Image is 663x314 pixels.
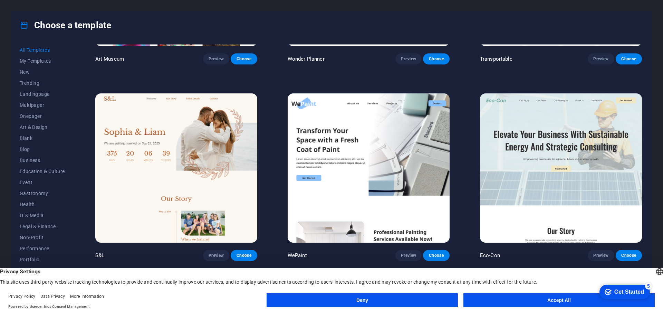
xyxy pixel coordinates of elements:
span: Preview [593,56,608,62]
p: Eco-Con [480,252,500,259]
span: Blank [20,135,65,141]
button: New [20,67,65,78]
button: Choose [616,53,642,64]
img: WePaint [288,93,450,242]
button: Blank [20,133,65,144]
span: Choose [621,56,636,62]
span: Health [20,202,65,207]
p: Art Museum [95,55,124,62]
span: Preview [209,56,224,62]
span: Choose [621,253,636,258]
span: Choose [429,253,444,258]
span: Preview [401,253,416,258]
span: Preview [593,253,608,258]
span: IT & Media [20,213,65,218]
div: Get Started 5 items remaining, 0% complete [6,3,56,18]
button: Preview [588,53,614,64]
span: Preview [209,253,224,258]
button: IT & Media [20,210,65,221]
span: Legal & Finance [20,224,65,229]
button: Choose [423,250,449,261]
button: Education & Culture [20,166,65,177]
p: Transportable [480,55,512,62]
button: Choose [231,250,257,261]
p: S&L [95,252,104,259]
span: Art & Design [20,124,65,130]
span: My Templates [20,58,65,64]
button: Preview [203,250,229,261]
button: Landingpage [20,89,65,100]
span: Trending [20,80,65,86]
button: Art & Design [20,122,65,133]
span: Onepager [20,113,65,119]
img: S&L [95,93,257,242]
button: Choose [231,53,257,64]
button: Preview [395,250,422,261]
button: Gastronomy [20,188,65,199]
button: Choose [423,53,449,64]
button: Choose [616,250,642,261]
button: Performance [20,243,65,254]
p: Wonder Planner [288,55,325,62]
span: Blog [20,146,65,152]
img: Eco-Con [480,93,642,242]
span: Performance [20,246,65,251]
button: Health [20,199,65,210]
span: Gastronomy [20,191,65,196]
span: Choose [236,56,251,62]
span: Choose [236,253,251,258]
span: Multipager [20,102,65,108]
span: Education & Culture [20,169,65,174]
button: Legal & Finance [20,221,65,232]
button: Preview [203,53,229,64]
span: Preview [401,56,416,62]
span: Portfolio [20,257,65,262]
button: Preview [588,250,614,261]
p: WePaint [288,252,307,259]
button: Business [20,155,65,166]
span: Non-Profit [20,235,65,240]
div: 5 [51,1,58,8]
button: Blog [20,144,65,155]
span: All Templates [20,47,65,53]
button: All Templates [20,44,65,55]
button: Multipager [20,100,65,111]
span: Landingpage [20,91,65,97]
h4: Choose a template [20,20,111,31]
button: Non-Profit [20,232,65,243]
button: Preview [395,53,422,64]
span: New [20,69,65,75]
div: Get Started [20,8,50,14]
button: Onepager [20,111,65,122]
button: Trending [20,78,65,89]
button: My Templates [20,55,65,67]
span: Event [20,180,65,185]
button: Portfolio [20,254,65,265]
button: Event [20,177,65,188]
span: Business [20,158,65,163]
span: Choose [429,56,444,62]
button: Services [20,265,65,276]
